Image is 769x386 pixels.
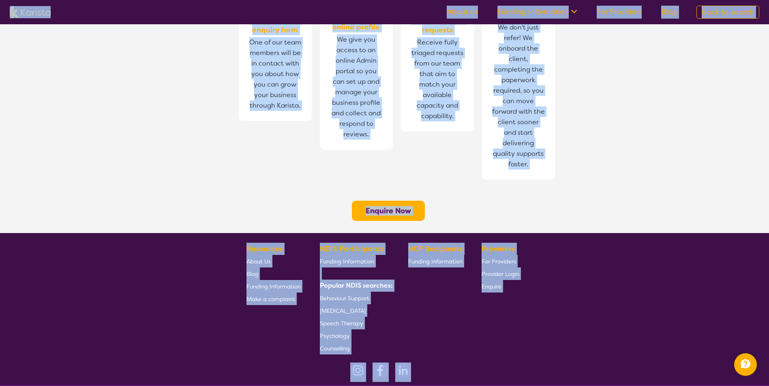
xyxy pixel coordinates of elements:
[696,6,759,19] a: Back to search
[490,20,547,172] span: We don't just refer! We onboard the client, completing the paperwork required, so you can move fo...
[320,292,390,304] a: Behaviour Support
[320,320,363,327] span: Speech Therapy
[408,258,463,265] span: Funding Information
[320,281,393,290] b: Popular NDIS searches:
[409,35,466,123] span: Receive fully triaged requests from our team that aim to match your available capacity and capabi...
[246,295,295,303] span: Make a complaint
[10,6,51,18] img: Karista logo
[395,363,411,378] img: LinkedIn
[482,267,519,280] a: Provider Login
[408,255,463,267] a: Funding Information
[246,267,301,280] a: Blog
[320,258,374,265] span: Funding Information
[482,270,519,278] span: Provider Login
[366,206,411,216] a: Enquire Now
[482,258,516,265] span: For Providers
[246,255,301,267] a: About Us
[497,7,577,17] a: Funding Information
[247,14,304,35] span: Complete the enquiry form
[482,283,501,290] span: Enquire
[352,201,425,221] button: Enquire Now
[702,7,754,17] span: Back to search
[246,293,301,305] a: Make a complaint
[320,317,390,329] a: Speech Therapy
[597,7,642,17] a: For Providers
[482,255,519,267] a: For Providers
[373,363,389,378] img: Facebook
[482,244,515,254] b: Providers
[246,244,283,254] b: Resources
[320,244,383,254] b: NDIS Participants
[320,295,369,302] span: Behaviour Support
[320,345,350,352] span: Counselling
[447,7,478,17] a: About us
[246,283,301,290] span: Funding Information
[350,363,366,378] img: Instagram
[482,280,519,293] a: Enquire
[320,307,366,314] span: [MEDICAL_DATA]
[409,14,466,35] span: Start receiving requests
[734,353,757,376] button: Channel Menu
[247,35,304,113] span: One of our team members will be in contact with you about how you can grow your business through ...
[408,244,463,254] b: HCP Recipients
[320,329,390,342] a: Psychology
[246,270,258,278] span: Blog
[320,255,390,267] a: Funding Information
[320,332,350,339] span: Psychology
[246,258,271,265] span: About Us
[328,32,385,142] span: We give you access to an online Admin portal so you can set up and manage your business profile a...
[320,342,390,354] a: Counselling
[320,304,390,317] a: [MEDICAL_DATA]
[661,7,677,17] a: Blog
[246,280,301,293] a: Funding Information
